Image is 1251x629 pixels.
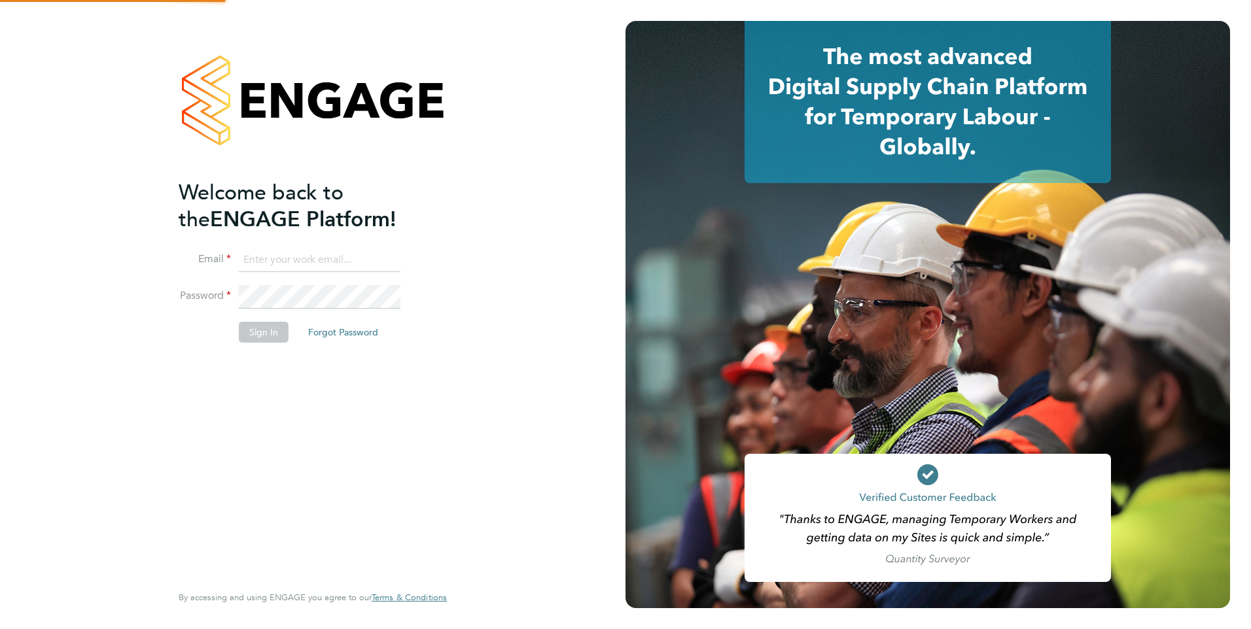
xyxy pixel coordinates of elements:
label: Password [179,289,231,303]
span: Terms & Conditions [372,592,447,603]
span: Welcome back to the [179,180,344,232]
button: Sign In [239,322,289,343]
button: Forgot Password [298,322,389,343]
a: Terms & Conditions [372,592,447,603]
span: By accessing and using ENGAGE you agree to our [179,592,447,603]
label: Email [179,252,231,266]
input: Enter your work email... [239,248,400,272]
h2: ENGAGE Platform! [179,179,434,233]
